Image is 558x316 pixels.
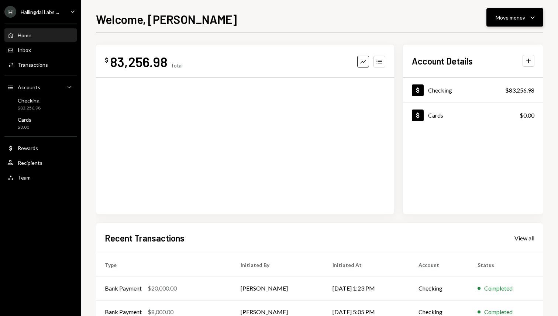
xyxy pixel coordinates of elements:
[18,47,31,53] div: Inbox
[18,84,40,90] div: Accounts
[486,8,543,27] button: Move money
[4,156,77,169] a: Recipients
[21,9,59,15] div: Hallingdal Labs ...
[105,56,108,64] div: $
[4,114,77,132] a: Cards$0.00
[514,234,534,242] a: View all
[18,62,48,68] div: Transactions
[520,111,534,120] div: $0.00
[428,112,443,119] div: Cards
[324,277,409,300] td: [DATE] 1:23 PM
[4,171,77,184] a: Team
[4,43,77,56] a: Inbox
[4,58,77,71] a: Transactions
[110,53,168,70] div: 83,256.98
[18,32,31,38] div: Home
[4,80,77,94] a: Accounts
[428,87,452,94] div: Checking
[514,235,534,242] div: View all
[18,160,42,166] div: Recipients
[96,253,232,277] th: Type
[4,28,77,42] a: Home
[170,62,183,69] div: Total
[18,145,38,151] div: Rewards
[18,105,41,111] div: $83,256.98
[403,78,543,103] a: Checking$83,256.98
[505,86,534,95] div: $83,256.98
[105,232,185,244] h2: Recent Transactions
[105,284,142,293] div: Bank Payment
[410,253,469,277] th: Account
[4,95,77,113] a: Checking$83,256.98
[96,12,237,27] h1: Welcome, [PERSON_NAME]
[4,141,77,154] a: Rewards
[4,6,16,18] div: H
[324,253,409,277] th: Initiated At
[403,103,543,128] a: Cards$0.00
[410,277,469,300] td: Checking
[18,124,31,131] div: $0.00
[412,55,473,67] h2: Account Details
[18,97,41,104] div: Checking
[18,117,31,123] div: Cards
[484,284,513,293] div: Completed
[496,14,525,21] div: Move money
[232,277,324,300] td: [PERSON_NAME]
[148,284,177,293] div: $20,000.00
[18,174,31,181] div: Team
[232,253,324,277] th: Initiated By
[469,253,544,277] th: Status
